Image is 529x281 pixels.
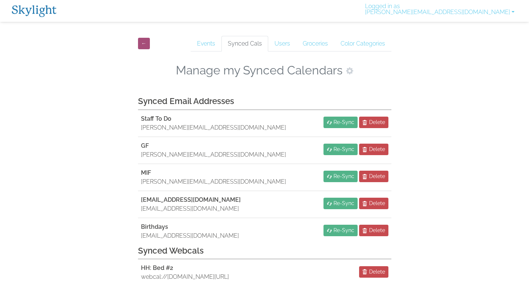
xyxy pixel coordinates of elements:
[141,169,151,176] b: MIF
[176,63,342,77] h2: Manage my Synced Calendars
[333,118,354,126] span: Re-Sync
[323,171,358,182] a: Re-Sync
[141,177,286,186] p: [PERSON_NAME][EMAIL_ADDRESS][DOMAIN_NAME]
[141,115,171,122] b: Staff To Do
[333,200,354,207] span: Re-Sync
[369,173,385,180] span: Delete
[268,36,296,51] a: Users
[327,228,332,233] span: Re-Sync Calendar
[327,147,332,152] span: Re-Sync Calendar
[141,196,241,203] b: [EMAIL_ADDRESS][DOMAIN_NAME]
[141,204,241,213] p: [EMAIL_ADDRESS][DOMAIN_NAME]
[346,67,353,74] span: Calendar Privacy Settings
[327,174,332,179] span: Re-Sync Calendar
[333,173,354,180] span: Re-Sync
[323,144,358,155] a: Re-Sync
[141,142,149,149] b: GF
[138,246,204,255] b: Synced Webcals
[362,228,368,233] span: Delete
[327,120,332,125] span: Re-Sync Calendar
[359,171,388,182] button: Delete
[12,5,56,17] img: Skylight
[362,3,517,18] a: Logged in as[PERSON_NAME][EMAIL_ADDRESS][DOMAIN_NAME]
[369,227,385,234] span: Delete
[333,227,354,234] span: Re-Sync
[359,117,388,128] button: Delete
[369,145,385,153] span: Delete
[141,264,173,271] b: HH: Bed #2
[362,147,368,152] span: Delete
[323,225,358,236] a: Re-Sync
[327,201,332,206] span: Re-Sync Calendar
[141,231,239,240] p: [EMAIL_ADDRESS][DOMAIN_NAME]
[369,118,385,126] span: Delete
[141,150,286,159] p: [PERSON_NAME][EMAIL_ADDRESS][DOMAIN_NAME]
[359,198,388,209] button: Delete
[138,38,150,49] a: ←
[141,223,168,230] b: Birthdays
[359,225,388,236] button: Delete
[334,36,391,51] a: Color Categories
[369,268,385,276] span: Delete
[138,96,234,106] b: Synced Email Addresses
[362,174,368,179] span: Delete
[359,266,388,278] button: Delete
[221,36,268,51] a: Synced Cals
[369,200,385,207] span: Delete
[359,144,388,155] button: Delete
[362,269,368,274] span: Delete
[333,145,354,153] span: Re-Sync
[362,201,368,206] span: Delete
[191,36,221,51] a: Events
[323,117,358,128] a: Re-Sync
[362,120,368,125] span: Delete
[323,198,358,209] a: Re-Sync
[296,36,334,51] a: Groceries
[141,123,286,132] p: [PERSON_NAME][EMAIL_ADDRESS][DOMAIN_NAME]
